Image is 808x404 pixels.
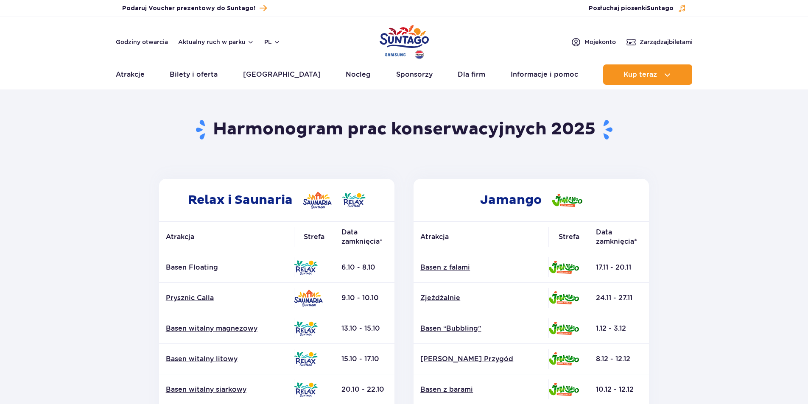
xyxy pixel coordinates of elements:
[166,263,287,272] p: Basen Floating
[335,222,394,252] th: Data zamknięcia*
[178,39,254,45] button: Aktualny ruch w parku
[589,313,649,344] td: 1.12 - 3.12
[335,252,394,283] td: 6.10 - 8.10
[294,260,318,275] img: Relax
[640,38,693,46] span: Zarządzaj biletami
[548,322,579,335] img: Jamango
[342,193,366,207] img: Relax
[166,324,287,333] a: Basen witalny magnezowy
[571,37,616,47] a: Mojekonto
[264,38,280,46] button: pl
[511,64,578,85] a: Informacje i pomoc
[584,38,616,46] span: Moje konto
[396,64,433,85] a: Sponsorzy
[420,263,542,272] a: Basen z falami
[420,324,542,333] a: Basen “Bubbling”
[420,293,542,303] a: Zjeżdżalnie
[294,290,323,306] img: Saunaria
[414,222,548,252] th: Atrakcja
[243,64,321,85] a: [GEOGRAPHIC_DATA]
[335,283,394,313] td: 9.10 - 10.10
[122,3,267,14] a: Podaruj Voucher prezentowy do Suntago!
[420,354,542,364] a: [PERSON_NAME] Przygód
[420,385,542,394] a: Basen z barami
[589,344,649,374] td: 8.12 - 12.12
[294,382,318,397] img: Relax
[335,344,394,374] td: 15.10 - 17.10
[626,37,693,47] a: Zarządzajbiletami
[346,64,371,85] a: Nocleg
[603,64,692,85] button: Kup teraz
[548,261,579,274] img: Jamango
[589,4,674,13] span: Posłuchaj piosenki
[589,222,649,252] th: Data zamknięcia*
[623,71,657,78] span: Kup teraz
[116,38,168,46] a: Godziny otwarcia
[589,4,686,13] button: Posłuchaj piosenkiSuntago
[159,179,394,221] h2: Relax i Saunaria
[294,222,335,252] th: Strefa
[552,194,582,207] img: Jamango
[647,6,674,11] span: Suntago
[166,385,287,394] a: Basen witalny siarkowy
[156,119,652,141] h1: Harmonogram prac konserwacyjnych 2025
[294,321,318,336] img: Relax
[548,291,579,304] img: Jamango
[166,293,287,303] a: Prysznic Calla
[122,4,255,13] span: Podaruj Voucher prezentowy do Suntago!
[170,64,218,85] a: Bilety i oferta
[166,354,287,364] a: Basen witalny litowy
[380,21,429,60] a: Park of Poland
[548,383,579,396] img: Jamango
[116,64,145,85] a: Atrakcje
[159,222,294,252] th: Atrakcja
[414,179,649,221] h2: Jamango
[294,352,318,366] img: Relax
[548,222,589,252] th: Strefa
[458,64,485,85] a: Dla firm
[548,352,579,365] img: Jamango
[589,283,649,313] td: 24.11 - 27.11
[335,313,394,344] td: 13.10 - 15.10
[589,252,649,283] td: 17.11 - 20.11
[303,192,332,209] img: Saunaria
